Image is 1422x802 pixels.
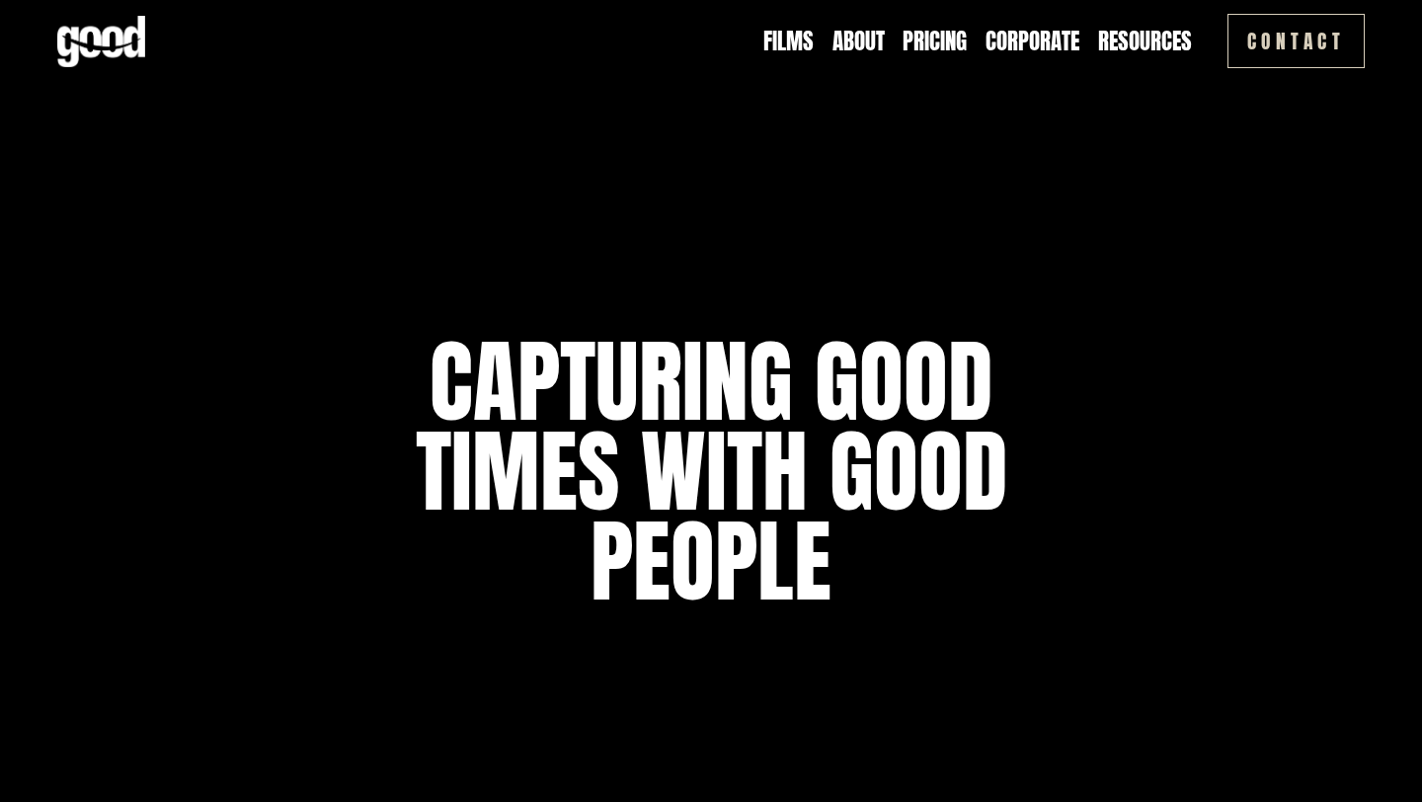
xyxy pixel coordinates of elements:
img: Good Feeling Films [57,16,145,67]
span: Resources [1098,28,1192,55]
a: Films [763,26,814,57]
a: About [832,26,885,57]
h1: capturing good times with good people [384,337,1038,606]
a: Pricing [903,26,967,57]
a: Contact [1227,14,1366,67]
a: folder dropdown [1098,26,1192,57]
a: Corporate [986,26,1079,57]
